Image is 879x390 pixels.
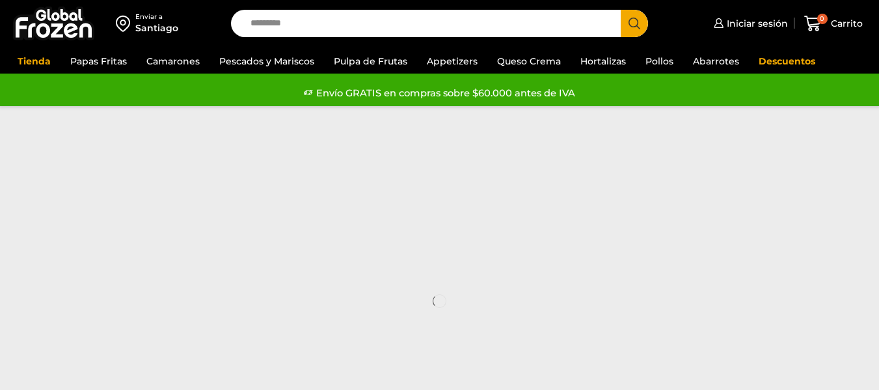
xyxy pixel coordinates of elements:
[752,49,822,74] a: Descuentos
[828,17,863,30] span: Carrito
[621,10,648,37] button: Search button
[116,12,135,35] img: address-field-icon.svg
[11,49,57,74] a: Tienda
[491,49,567,74] a: Queso Crema
[213,49,321,74] a: Pescados y Mariscos
[710,10,788,36] a: Iniciar sesión
[723,17,788,30] span: Iniciar sesión
[135,12,178,21] div: Enviar a
[420,49,484,74] a: Appetizers
[817,14,828,24] span: 0
[801,8,866,39] a: 0 Carrito
[686,49,746,74] a: Abarrotes
[135,21,178,35] div: Santiago
[64,49,133,74] a: Papas Fritas
[639,49,680,74] a: Pollos
[574,49,632,74] a: Hortalizas
[327,49,414,74] a: Pulpa de Frutas
[140,49,206,74] a: Camarones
